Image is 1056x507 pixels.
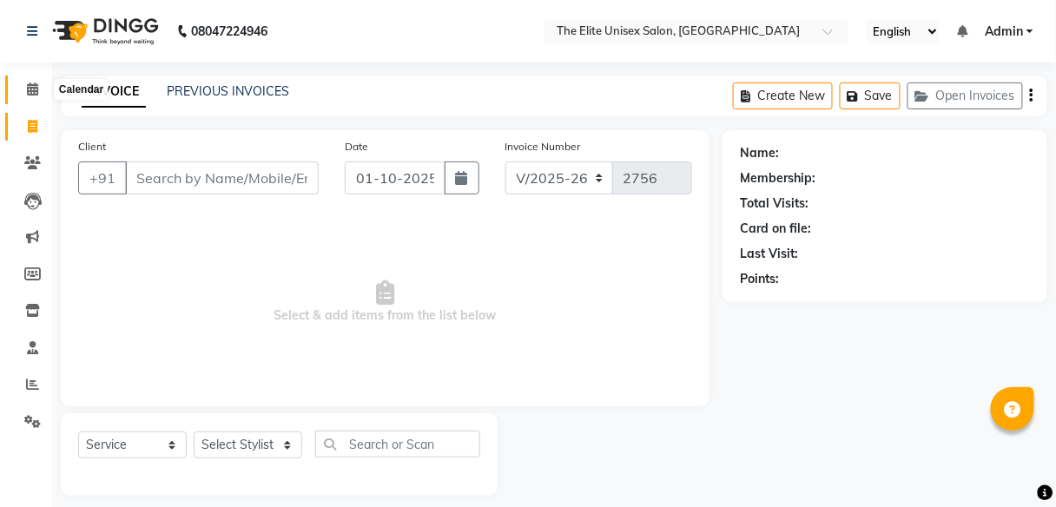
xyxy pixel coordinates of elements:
[315,431,480,458] input: Search or Scan
[345,139,368,155] label: Date
[740,245,798,263] div: Last Visit:
[167,83,289,99] a: PREVIOUS INVOICES
[740,144,779,162] div: Name:
[125,161,319,194] input: Search by Name/Mobile/Email/Code
[907,82,1023,109] button: Open Invoices
[840,82,901,109] button: Save
[740,270,779,288] div: Points:
[740,220,811,238] div: Card on file:
[191,7,267,56] b: 08047224946
[505,139,581,155] label: Invoice Number
[733,82,833,109] button: Create New
[740,169,815,188] div: Membership:
[740,194,808,213] div: Total Visits:
[78,161,127,194] button: +91
[78,139,106,155] label: Client
[44,7,163,56] img: logo
[78,215,692,389] span: Select & add items from the list below
[55,80,108,101] div: Calendar
[985,23,1023,41] span: Admin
